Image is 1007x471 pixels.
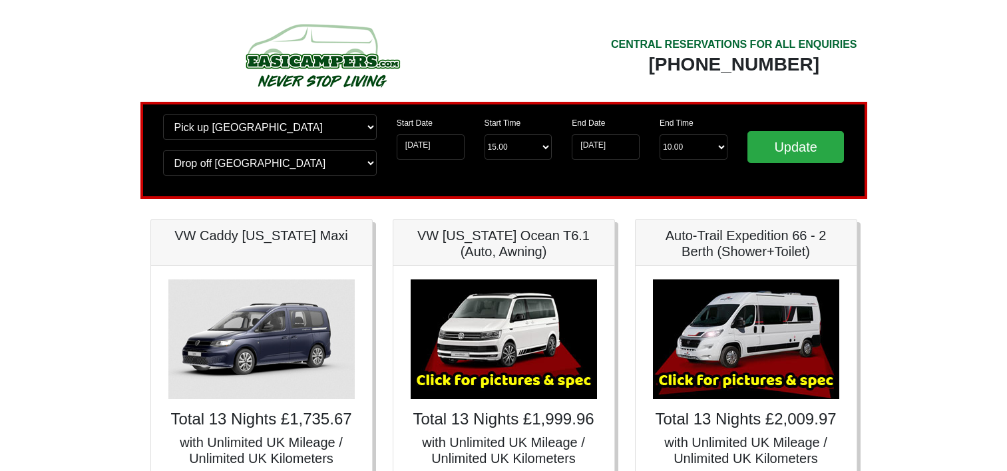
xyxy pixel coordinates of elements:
[407,228,601,259] h5: VW [US_STATE] Ocean T6.1 (Auto, Awning)
[407,434,601,466] h5: with Unlimited UK Mileage / Unlimited UK Kilometers
[164,434,359,466] h5: with Unlimited UK Mileage / Unlimited UK Kilometers
[660,117,694,129] label: End Time
[649,410,843,429] h4: Total 13 Nights £2,009.97
[572,117,605,129] label: End Date
[653,279,839,399] img: Auto-Trail Expedition 66 - 2 Berth (Shower+Toilet)
[164,228,359,243] h5: VW Caddy [US_STATE] Maxi
[397,134,465,160] input: Start Date
[407,410,601,429] h4: Total 13 Nights £1,999.96
[485,117,521,129] label: Start Time
[649,434,843,466] h5: with Unlimited UK Mileage / Unlimited UK Kilometers
[649,228,843,259] h5: Auto-Trail Expedition 66 - 2 Berth (Shower+Toilet)
[196,19,449,92] img: campers-checkout-logo.png
[397,117,433,129] label: Start Date
[572,134,640,160] input: Return Date
[747,131,845,163] input: Update
[168,279,355,399] img: VW Caddy California Maxi
[164,410,359,429] h4: Total 13 Nights £1,735.67
[611,37,857,53] div: CENTRAL RESERVATIONS FOR ALL ENQUIRIES
[411,279,597,399] img: VW California Ocean T6.1 (Auto, Awning)
[611,53,857,77] div: [PHONE_NUMBER]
